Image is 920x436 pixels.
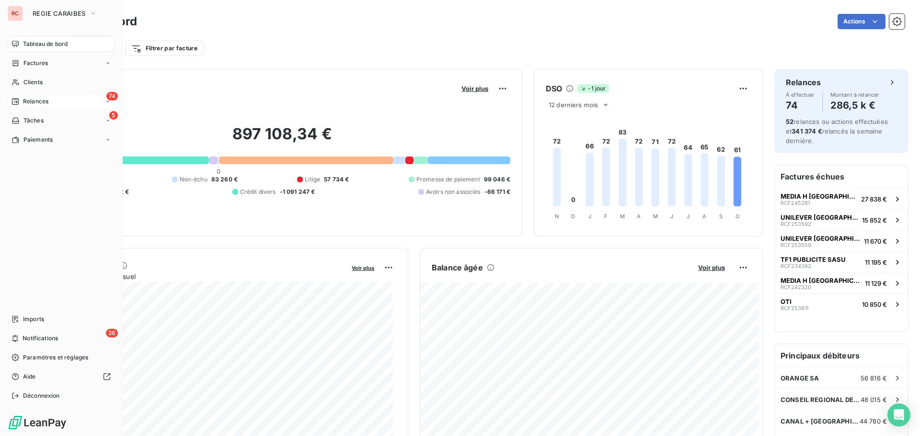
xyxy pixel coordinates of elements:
[775,209,908,230] button: UNILEVER [GEOGRAPHIC_DATA]RCF25359215 852 €
[736,213,739,220] tspan: O
[125,41,204,56] button: Filtrer par facture
[719,213,723,220] tspan: S
[23,59,48,67] span: Factures
[864,237,887,245] span: 11 670 €
[54,271,345,281] span: Chiffre d'affaires mensuel
[280,188,315,196] span: -1 091 247 €
[23,78,43,87] span: Clients
[180,175,207,184] span: Non-échu
[484,175,510,184] span: 99 046 €
[786,77,821,88] h6: Relances
[792,127,822,135] span: 341 374 €
[484,188,510,196] span: -66 171 €
[695,263,728,272] button: Voir plus
[33,10,85,17] span: REGIE CARAIBES
[775,188,908,209] button: MEDIA H [GEOGRAPHIC_DATA]RCF24528127 838 €
[861,396,887,403] span: 48 015 €
[781,305,808,311] span: RCF253611
[23,135,53,144] span: Paiements
[555,213,559,220] tspan: N
[8,369,115,384] a: Aide
[461,85,488,92] span: Voir plus
[698,264,725,271] span: Voir plus
[432,262,483,273] h6: Balance âgée
[23,391,60,400] span: Déconnexion
[109,111,118,120] span: 5
[217,168,220,175] span: 0
[637,213,641,220] tspan: A
[781,284,811,290] span: RCF242320
[8,415,67,430] img: Logo LeanPay
[305,175,320,184] span: Litige
[604,213,608,220] tspan: F
[23,372,36,381] span: Aide
[549,101,598,109] span: 12 derniers mois
[887,403,910,426] div: Open Intercom Messenger
[240,188,276,196] span: Crédit divers
[23,353,88,362] span: Paramètres et réglages
[860,417,887,425] span: 44 780 €
[546,83,562,94] h6: DSO
[588,213,591,220] tspan: J
[781,298,792,305] span: OTI
[861,374,887,382] span: 56 816 €
[23,334,58,343] span: Notifications
[781,277,861,284] span: MEDIA H [GEOGRAPHIC_DATA]
[23,116,44,125] span: Tâches
[106,329,118,337] span: 26
[775,230,908,251] button: UNILEVER [GEOGRAPHIC_DATA]RCF25355911 670 €
[865,258,887,266] span: 11 195 €
[653,213,658,220] tspan: M
[23,40,68,48] span: Tableau de bord
[781,192,857,200] span: MEDIA H [GEOGRAPHIC_DATA]
[781,221,811,227] span: RCF253592
[349,263,377,272] button: Voir plus
[786,98,815,113] h4: 74
[459,84,491,93] button: Voir plus
[106,92,118,101] span: 74
[571,213,575,220] tspan: D
[781,213,858,221] span: UNILEVER [GEOGRAPHIC_DATA]
[786,92,815,98] span: À effectuer
[620,213,625,220] tspan: M
[775,344,908,367] h6: Principaux débiteurs
[781,235,860,242] span: UNILEVER [GEOGRAPHIC_DATA]
[781,242,811,248] span: RCF253559
[781,417,860,425] span: CANAL + [GEOGRAPHIC_DATA]
[781,374,819,382] span: ORANGE SA
[830,98,879,113] h4: 286,5 k €
[8,6,23,21] div: RC
[775,293,908,314] button: OTIRCF25361110 850 €
[786,118,888,145] span: relances ou actions effectuées et relancés la semaine dernière.
[54,124,510,153] h2: 897 108,34 €
[426,188,481,196] span: Avoirs non associés
[23,315,44,324] span: Imports
[781,200,810,206] span: RCF245281
[781,396,861,403] span: CONSEIL REGIONAL DE LA [GEOGRAPHIC_DATA]
[23,97,48,106] span: Relances
[781,263,811,269] span: RCF234392
[861,195,887,203] span: 27 838 €
[775,251,908,272] button: TF1 PUBLICITE SASURCF23439211 195 €
[865,279,887,287] span: 11 129 €
[211,175,238,184] span: 83 260 €
[862,301,887,308] span: 10 850 €
[416,175,480,184] span: Promesse de paiement
[786,118,793,125] span: 52
[702,213,706,220] tspan: A
[670,213,673,220] tspan: J
[830,92,879,98] span: Montant à relancer
[838,14,885,29] button: Actions
[775,165,908,188] h6: Factures échues
[781,256,846,263] span: TF1 PUBLICITE SASU
[775,272,908,293] button: MEDIA H [GEOGRAPHIC_DATA]RCF24232011 129 €
[324,175,349,184] span: 57 734 €
[352,265,374,271] span: Voir plus
[862,216,887,224] span: 15 852 €
[687,213,690,220] tspan: J
[577,84,609,93] span: -1 jour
